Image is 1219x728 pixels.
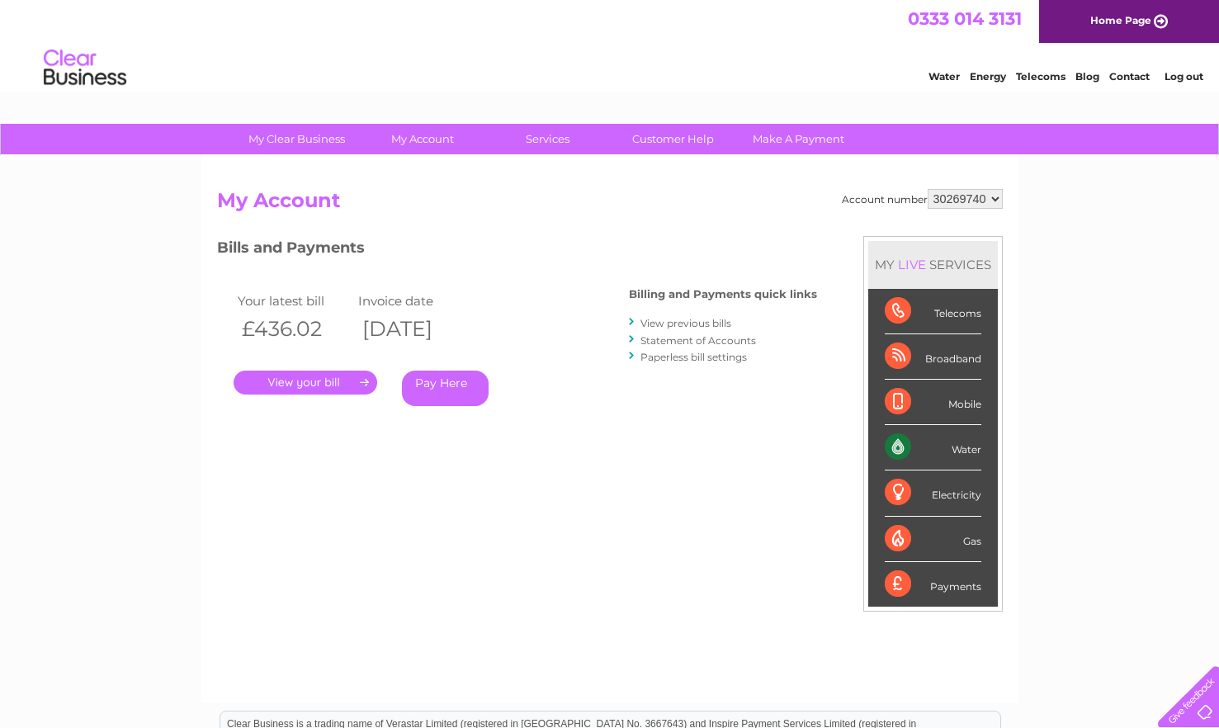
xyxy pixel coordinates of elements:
h4: Billing and Payments quick links [629,288,817,300]
div: Telecoms [885,289,981,334]
div: Mobile [885,380,981,425]
a: Contact [1109,70,1150,83]
a: Log out [1165,70,1203,83]
td: Your latest bill [234,290,354,312]
div: Payments [885,562,981,607]
a: Energy [970,70,1006,83]
a: My Account [354,124,490,154]
a: Services [480,124,616,154]
a: View previous bills [640,317,731,329]
a: Paperless bill settings [640,351,747,363]
div: MY SERVICES [868,241,998,288]
a: My Clear Business [229,124,365,154]
a: Statement of Accounts [640,334,756,347]
div: Account number [842,189,1003,209]
a: Make A Payment [730,124,867,154]
a: Telecoms [1016,70,1065,83]
div: Gas [885,517,981,562]
h3: Bills and Payments [217,236,817,265]
td: Invoice date [354,290,475,312]
th: [DATE] [354,312,475,346]
a: Blog [1075,70,1099,83]
a: Customer Help [605,124,741,154]
div: Water [885,425,981,470]
div: Broadband [885,334,981,380]
a: Water [928,70,960,83]
a: Pay Here [402,371,489,406]
h2: My Account [217,189,1003,220]
div: LIVE [895,257,929,272]
th: £436.02 [234,312,354,346]
a: . [234,371,377,395]
div: Clear Business is a trading name of Verastar Limited (registered in [GEOGRAPHIC_DATA] No. 3667643... [220,9,1000,80]
a: 0333 014 3131 [908,8,1022,29]
img: logo.png [43,43,127,93]
div: Electricity [885,470,981,516]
